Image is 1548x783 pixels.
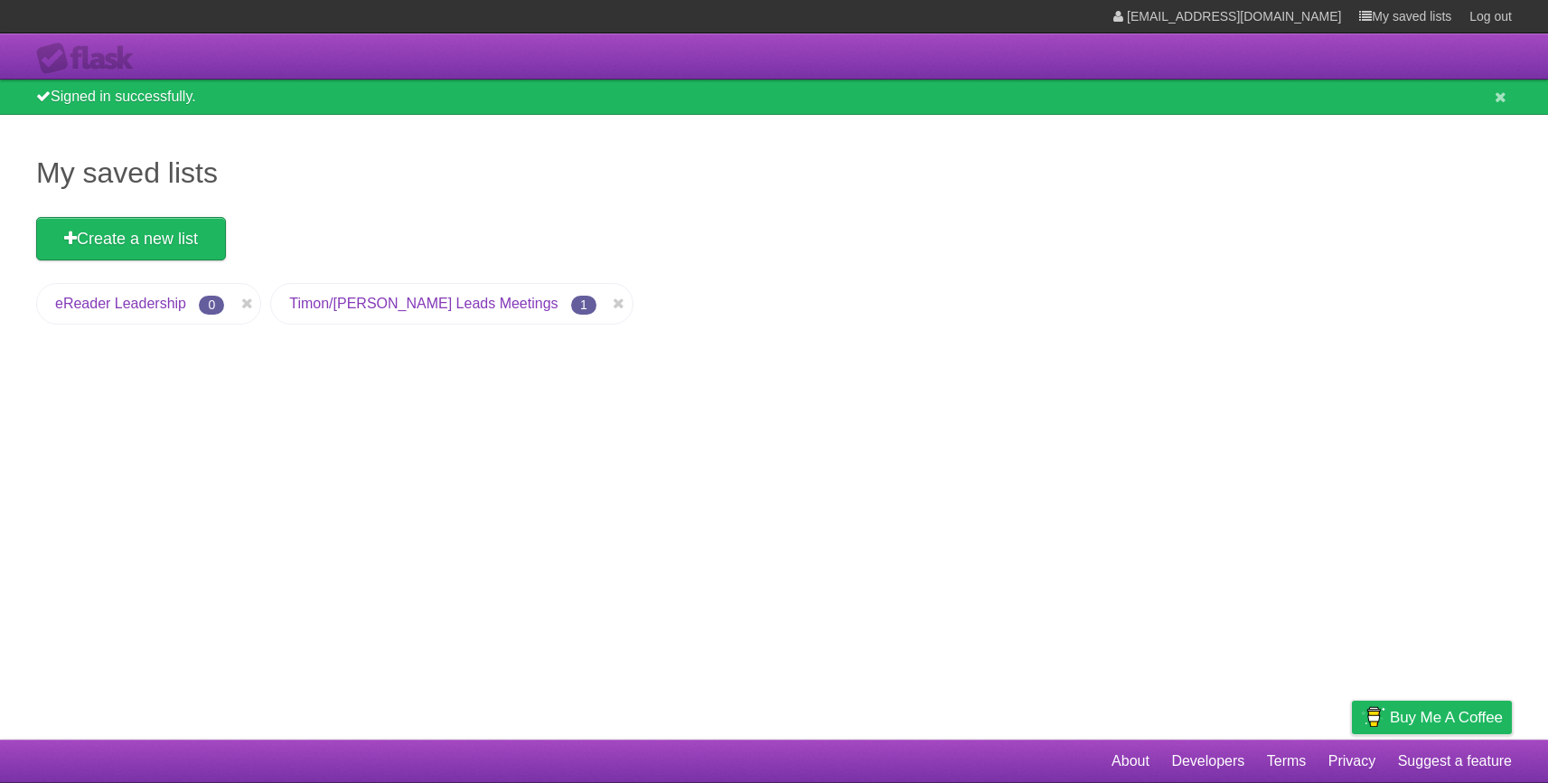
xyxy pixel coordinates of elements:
[1171,744,1244,778] a: Developers
[36,42,145,75] div: Flask
[1112,744,1149,778] a: About
[1390,702,1503,733] span: Buy me a coffee
[1328,744,1375,778] a: Privacy
[36,151,1512,194] h1: My saved lists
[1267,744,1307,778] a: Terms
[1361,702,1385,732] img: Buy me a coffee
[289,296,558,311] a: Timon/[PERSON_NAME] Leads Meetings
[199,296,224,315] span: 0
[571,296,596,315] span: 1
[36,217,226,260] a: Create a new list
[55,296,186,311] a: eReader Leadership
[1352,701,1512,734] a: Buy me a coffee
[1398,744,1512,778] a: Suggest a feature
